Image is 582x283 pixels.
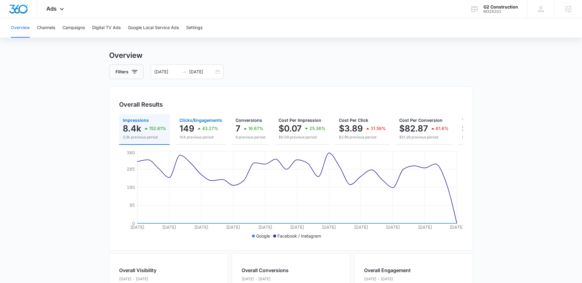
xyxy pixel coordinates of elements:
[119,267,170,274] h2: Overall Visibility
[154,68,179,75] input: Start date
[399,135,449,140] p: $51.28 previous period
[450,225,464,230] tspan: [DATE]
[322,225,336,230] tspan: [DATE]
[462,124,497,133] p: $580.08
[279,118,321,123] span: Cost Per Impression
[483,9,518,14] div: account id
[483,5,518,9] div: account name
[309,126,326,131] p: 25.36%
[194,225,208,230] tspan: [DATE]
[277,233,321,239] p: Facebook / Instagram
[62,18,85,38] button: Campaigns
[242,276,289,282] p: [DATE] - [DATE]
[364,267,411,274] h2: Overall Engagement
[339,118,368,123] span: Cost Per Click
[462,135,520,140] p: $307.68 previous period
[11,18,30,38] button: Overview
[256,233,270,239] p: Google
[109,65,143,79] button: Filters
[130,225,144,230] tspan: [DATE]
[279,124,302,133] p: $0.07
[123,118,149,123] span: Impressions
[182,69,187,74] span: swap-right
[132,221,135,226] tspan: 0
[242,267,289,274] h2: Overall Conversions
[127,166,135,171] tspan: 285
[202,126,218,131] p: 43.27%
[399,118,443,123] span: Cost Per Conversion
[119,276,170,282] p: [DATE] - [DATE]
[290,225,304,230] tspan: [DATE]
[128,18,179,38] button: Google Local Service Ads
[279,135,326,140] p: $0.09 previous period
[386,225,400,230] tspan: [DATE]
[354,225,368,230] tspan: [DATE]
[92,18,121,38] button: Digital TV Ads
[462,118,487,123] span: Total Spend
[339,124,363,133] p: $3.89
[236,124,240,133] p: 7
[339,135,386,140] p: $2.96 previous period
[186,18,202,38] button: Settings
[364,276,411,282] p: [DATE] - [DATE]
[418,225,432,230] tspan: [DATE]
[149,126,166,131] p: 152.61%
[189,68,214,75] input: End date
[46,5,57,12] span: Ads
[236,135,265,140] p: 6 previous period
[179,135,222,140] p: 104 previous period
[119,100,163,109] h3: Overall Results
[109,50,473,61] h3: Overview
[258,225,272,230] tspan: [DATE]
[236,118,262,123] span: Conversions
[127,150,135,155] tspan: 380
[226,225,240,230] tspan: [DATE]
[179,124,194,133] p: 149
[162,225,176,230] tspan: [DATE]
[123,135,166,140] p: 3.3k previous period
[371,126,386,131] p: 31.59%
[182,69,187,74] span: to
[399,124,428,133] p: $82.87
[129,202,135,208] tspan: 95
[127,185,135,190] tspan: 190
[436,126,449,131] p: 61.6%
[37,18,55,38] button: Channels
[248,126,263,131] p: 16.67%
[123,124,141,133] p: 8.4k
[179,118,222,123] span: Clicks/Engagements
